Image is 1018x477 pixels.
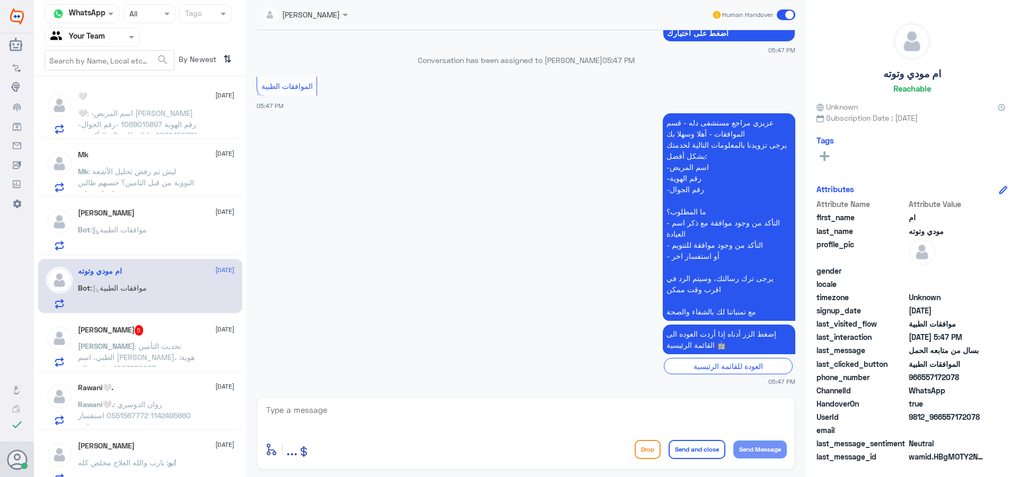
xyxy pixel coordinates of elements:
span: Attribute Value [909,199,986,210]
span: email [817,425,907,436]
span: ... [286,439,297,458]
span: : ليش تم رفض تحليل الأشعة النووية من قبل التامين؟ حسبهم طالبن معلومات زيادة [78,167,194,198]
span: 0 [909,438,986,449]
span: [DATE] [215,382,234,391]
span: search [156,53,169,66]
img: defaultAdmin.png [46,267,73,293]
span: الموافقات الطبية [909,358,986,370]
button: search [156,51,169,69]
img: whatsapp.png [50,6,66,22]
span: Bot [78,283,90,292]
span: 05:47 PM [602,56,635,65]
i: ⇅ [223,50,232,68]
h5: Mk [78,150,89,159]
h5: Rawani🤍. [78,383,113,392]
h5: ام مودي وتوته [78,267,122,276]
span: 🤍 [78,109,87,118]
span: : موافقات الطبية [90,283,147,292]
span: Attribute Name [817,199,907,210]
span: : تحديث التأمين الطبي، اسم [PERSON_NAME]، هوية: 1063980963, رقم جوال: 0565155657 [78,341,195,384]
span: [DATE] [215,149,234,158]
span: مودي وتوته [909,226,986,237]
button: Avatar [7,449,27,470]
span: الموافقات الطبية [261,82,313,91]
span: last_interaction [817,331,907,343]
h6: Tags [817,136,834,145]
img: defaultAdmin.png [46,92,73,119]
button: Drop [635,440,661,459]
span: true [909,398,986,409]
span: ChannelId [817,385,907,396]
i: check [11,418,23,431]
h6: Reachable [893,84,931,93]
span: phone_number [817,372,907,383]
img: defaultAdmin.png [46,383,73,410]
span: : -اسم المريض [PERSON_NAME] -رقم الهوية 1069015897 -رقم الجوال 0532456771 ما المطلوب؟ - التأكد من... [78,109,197,151]
button: Send and close [669,440,725,459]
span: last_message_id [817,451,907,462]
span: last_visited_flow [817,318,907,329]
img: defaultAdmin.png [46,150,73,177]
span: : روان الدوسري 1142495660 0551567772 استفسار اخر [78,400,191,431]
span: اضغط على اختيارك [667,29,791,38]
span: 2 [909,385,986,396]
h5: 🤍 [78,92,87,101]
button: ... [286,437,297,461]
img: Widebot Logo [10,8,24,25]
span: UserId [817,411,907,422]
span: [DATE] [215,440,234,449]
span: last_clicked_button [817,358,907,370]
img: defaultAdmin.png [46,442,73,468]
span: null [909,425,986,436]
span: Unknown [817,101,858,112]
span: timezone [817,292,907,303]
span: null [909,278,986,290]
p: 27/9/2025, 5:47 PM [663,325,795,354]
span: Bot [78,225,90,234]
span: : موافقات الطبية [90,225,147,234]
span: signup_date [817,305,907,316]
img: defaultAdmin.png [894,23,930,59]
span: [DATE] [215,325,234,334]
span: By Newest [174,50,219,71]
p: 27/9/2025, 5:47 PM [663,113,795,321]
span: [DATE] [215,265,234,275]
span: Unknown [909,292,986,303]
h5: ام مودي وتوته [883,68,941,80]
span: موافقات الطبية [909,318,986,329]
span: locale [817,278,907,290]
span: ابو [168,458,176,467]
span: 5 [135,325,144,336]
h6: Attributes [817,184,854,194]
span: last_name [817,226,907,237]
img: defaultAdmin.png [46,325,73,352]
span: 9812_966557172078 [909,411,986,422]
span: Mk [78,167,89,176]
h5: ابو سطام [78,442,135,451]
p: Conversation has been assigned to [PERSON_NAME] [257,55,795,66]
div: Tags [183,7,202,21]
img: yourTeam.svg [50,29,66,45]
span: 05:47 PM [768,377,795,386]
span: 2025-09-27T14:46:45.693Z [909,305,986,316]
span: 966557172078 [909,372,986,383]
span: : يارب والله العلاج مخلص كله [78,458,168,467]
span: [PERSON_NAME] [78,341,135,350]
span: بسال من متابعه الحمل [909,345,986,356]
span: last_message_sentiment [817,438,907,449]
span: 05:47 PM [768,46,795,55]
img: defaultAdmin.png [909,239,935,265]
span: profile_pic [817,239,907,263]
span: last_message [817,345,907,356]
span: first_name [817,212,907,223]
span: gender [817,265,907,276]
span: [DATE] [215,207,234,217]
span: HandoverOn [817,398,907,409]
span: ام [909,212,986,223]
span: Human Handover [722,10,773,20]
span: 05:47 PM [257,102,284,109]
h5: Abdulaziz Alshaye [78,209,135,218]
span: 2025-09-27T14:47:59.337Z [909,331,986,343]
span: [DATE] [215,91,234,100]
div: العودة للقائمة الرئيسية [664,358,793,374]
